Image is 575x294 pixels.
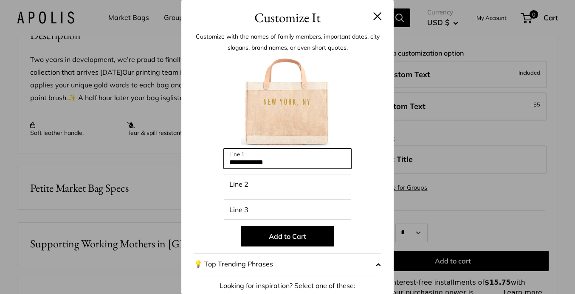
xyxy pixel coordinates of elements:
h3: Customize It [194,8,381,28]
img: customizer-prod [241,55,334,148]
p: Customize with the names of family members, important dates, city slogans, brand names, or even s... [194,31,381,53]
button: 💡 Top Trending Phrases [194,253,381,275]
p: Looking for inspiration? Select one of these: [194,280,381,292]
button: Add to Cart [241,226,334,246]
iframe: Sign Up via Text for Offers [7,262,91,287]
